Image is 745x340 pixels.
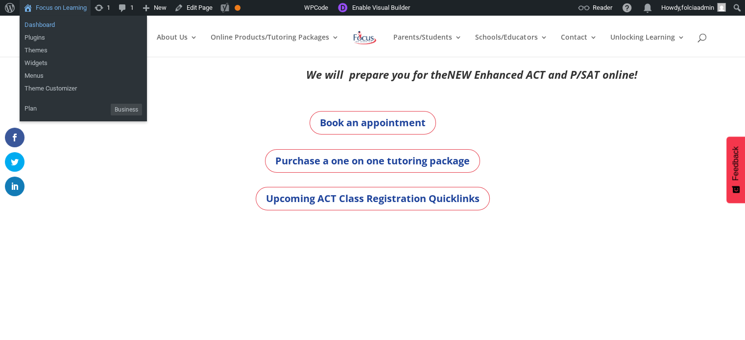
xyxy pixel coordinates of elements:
[352,29,378,46] img: Focus on Learning
[20,98,147,121] ul: Focus on Learning
[306,67,447,82] em: We will prepare you for the
[265,149,480,173] a: Purchase a one on one tutoring package
[447,67,637,82] em: NEW Enhanced ACT and P/SAT online!
[20,16,147,47] ul: Focus on Learning
[20,19,147,31] a: Dashboard
[24,101,37,116] span: Plan
[111,104,142,115] span: Business
[475,34,547,57] a: Schools/Educators
[157,34,197,57] a: About Us
[681,4,714,11] span: folciaadmin
[731,146,740,181] span: Feedback
[20,31,147,44] a: Plugins
[20,82,147,95] a: Theme Customizer
[20,69,147,82] a: Menus
[726,136,745,203] button: Feedback - Show survey
[393,34,462,57] a: Parents/Students
[310,111,436,135] a: Book an appointment
[211,34,339,57] a: Online Products/Tutoring Packages
[20,41,147,98] ul: Focus on Learning
[249,2,304,14] img: Views over 48 hours. Click for more Jetpack Stats.
[610,34,684,57] a: Unlocking Learning
[235,5,240,11] div: OK
[20,57,147,69] a: Widgets
[256,187,490,210] a: Upcoming ACT Class Registration Quicklinks
[20,44,147,57] a: Themes
[560,34,597,57] a: Contact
